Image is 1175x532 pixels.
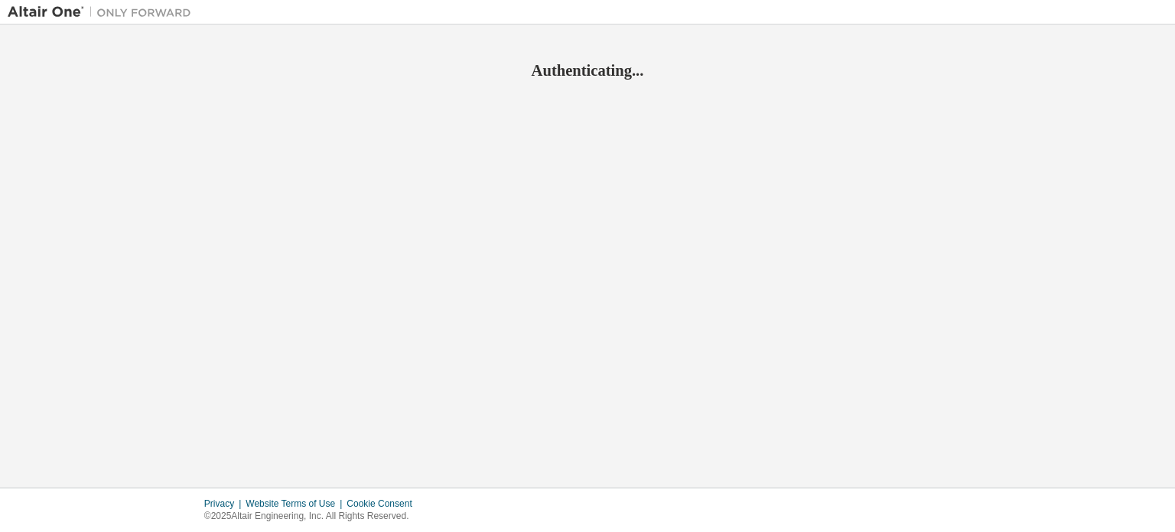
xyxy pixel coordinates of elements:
[204,498,246,510] div: Privacy
[246,498,347,510] div: Website Terms of Use
[8,60,1167,80] h2: Authenticating...
[347,498,421,510] div: Cookie Consent
[204,510,422,523] p: © 2025 Altair Engineering, Inc. All Rights Reserved.
[8,5,199,20] img: Altair One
